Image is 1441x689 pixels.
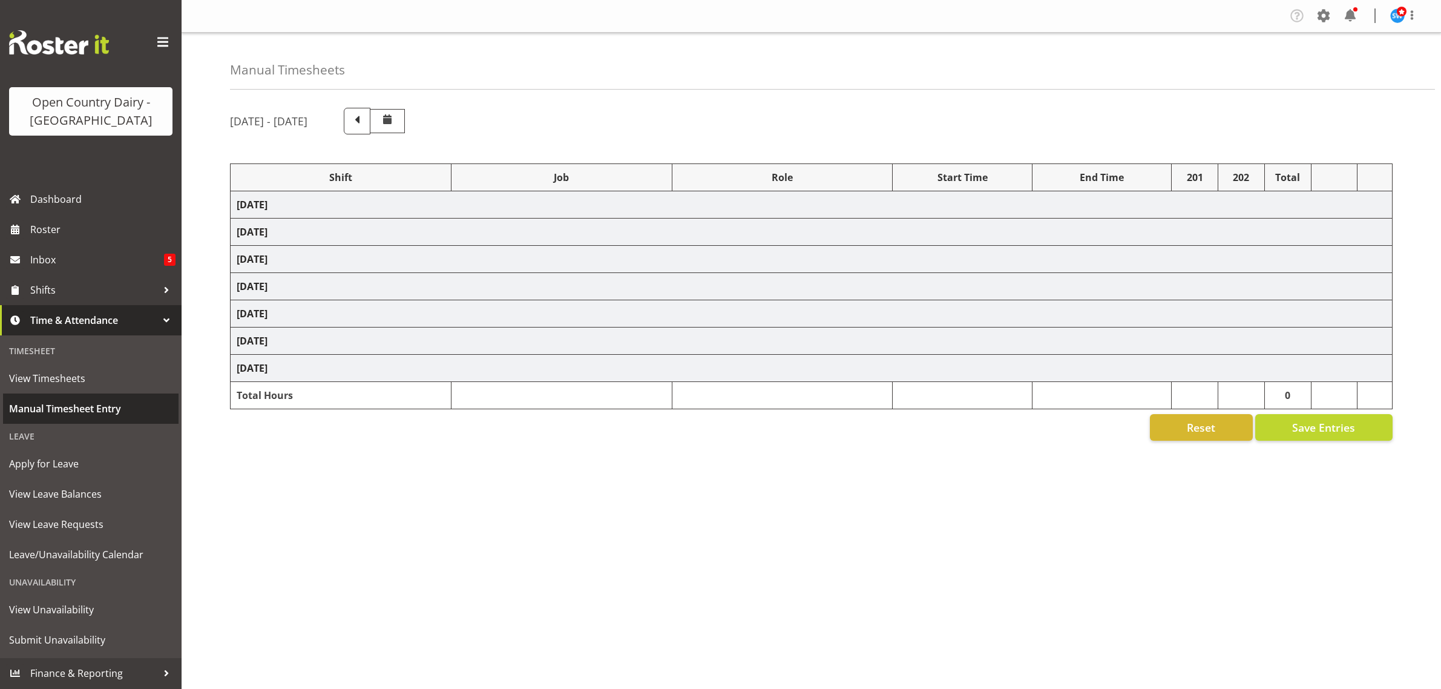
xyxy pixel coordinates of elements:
td: [DATE] [231,300,1393,328]
span: Roster [30,220,176,239]
span: Save Entries [1292,420,1355,435]
div: Shift [237,170,445,185]
span: Shifts [30,281,157,299]
td: [DATE] [231,246,1393,273]
a: View Unavailability [3,595,179,625]
span: Finance & Reporting [30,664,157,682]
span: Reset [1187,420,1215,435]
td: [DATE] [231,328,1393,355]
span: Inbox [30,251,164,269]
div: Timesheet [3,338,179,363]
td: [DATE] [231,219,1393,246]
div: 201 [1178,170,1212,185]
span: Time & Attendance [30,311,157,329]
div: Start Time [899,170,1025,185]
td: 0 [1264,382,1311,409]
a: View Timesheets [3,363,179,394]
div: Leave [3,424,179,449]
img: Rosterit website logo [9,30,109,54]
button: Reset [1150,414,1253,441]
div: Unavailability [3,570,179,595]
a: Apply for Leave [3,449,179,479]
div: Role [678,170,887,185]
td: Total Hours [231,382,451,409]
h4: Manual Timesheets [230,63,345,77]
div: Open Country Dairy - [GEOGRAPHIC_DATA] [21,93,160,130]
td: [DATE] [231,273,1393,300]
button: Save Entries [1255,414,1393,441]
span: 5 [164,254,176,266]
h5: [DATE] - [DATE] [230,114,307,128]
a: View Leave Requests [3,509,179,539]
td: [DATE] [231,191,1393,219]
a: Manual Timesheet Entry [3,394,179,424]
span: View Leave Balances [9,485,172,503]
div: End Time [1039,170,1165,185]
span: Leave/Unavailability Calendar [9,546,172,564]
span: Dashboard [30,190,176,208]
img: steve-webb7510.jpg [1390,8,1405,23]
span: View Unavailability [9,601,172,619]
span: View Timesheets [9,369,172,387]
div: 202 [1224,170,1258,185]
a: View Leave Balances [3,479,179,509]
span: Apply for Leave [9,455,172,473]
span: Submit Unavailability [9,631,172,649]
div: Job [458,170,666,185]
td: [DATE] [231,355,1393,382]
span: Manual Timesheet Entry [9,400,172,418]
div: Total [1271,170,1305,185]
span: View Leave Requests [9,515,172,533]
a: Leave/Unavailability Calendar [3,539,179,570]
a: Submit Unavailability [3,625,179,655]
